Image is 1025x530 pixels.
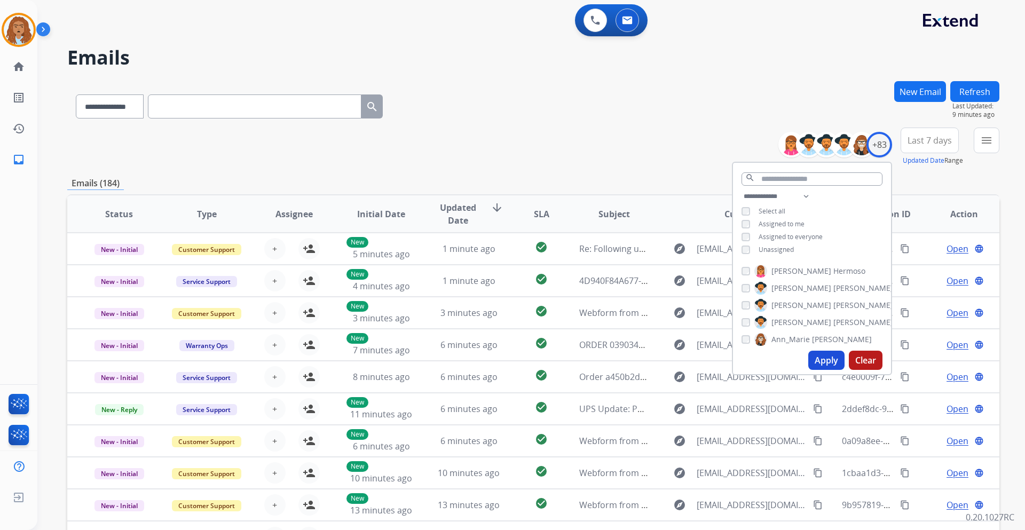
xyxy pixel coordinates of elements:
button: + [264,366,286,387]
mat-icon: content_copy [900,276,910,286]
mat-icon: home [12,60,25,73]
mat-icon: list_alt [12,91,25,104]
span: Re: Following up: Your Extend claim [579,243,721,255]
mat-icon: explore [673,306,686,319]
span: + [272,242,277,255]
span: Customer Support [172,244,241,255]
mat-icon: explore [673,434,686,447]
mat-icon: arrow_downward [491,201,503,214]
span: New - Initial [94,500,144,511]
button: New Email [894,81,946,102]
span: UPS Update: Package Scheduled for Delivery [DATE] [579,403,787,415]
mat-icon: language [974,244,984,254]
button: + [264,270,286,291]
mat-icon: explore [673,402,686,415]
p: New [346,301,368,312]
button: Refresh [950,81,999,102]
span: Warranty Ops [179,340,234,351]
mat-icon: content_copy [900,372,910,382]
p: New [346,237,368,248]
span: 13 minutes ago [350,504,412,516]
span: 9b957819-6e58-4740-8505-065a65e2404b [842,499,1007,511]
span: [PERSON_NAME] [771,317,831,328]
mat-icon: person_add [303,370,316,383]
mat-icon: explore [673,274,686,287]
span: Webform from [EMAIL_ADDRESS][DOMAIN_NAME] on [DATE] [579,467,821,479]
mat-icon: search [745,173,755,183]
mat-icon: check_circle [535,241,548,254]
span: Webform from [EMAIL_ADDRESS][DOMAIN_NAME] on [DATE] [579,435,821,447]
span: Webform from [EMAIL_ADDRESS][DOMAIN_NAME] on [DATE] [579,307,821,319]
span: Assignee [275,208,313,220]
mat-icon: check_circle [535,273,548,286]
span: [PERSON_NAME] [833,317,893,328]
mat-icon: check_circle [535,369,548,382]
mat-icon: language [974,276,984,286]
span: Open [947,306,968,319]
mat-icon: content_copy [900,340,910,350]
span: [PERSON_NAME] [771,266,831,276]
span: 3 minutes ago [353,312,410,324]
span: Service Support [176,404,237,415]
mat-icon: content_copy [813,436,823,446]
span: 10 minutes ago [350,472,412,484]
mat-icon: person_add [303,306,316,319]
p: New [346,429,368,440]
mat-icon: content_copy [900,308,910,318]
span: + [272,338,277,351]
mat-icon: person_add [303,499,316,511]
p: New [346,397,368,408]
span: [EMAIL_ADDRESS][DOMAIN_NAME] [697,434,807,447]
span: [EMAIL_ADDRESS][DOMAIN_NAME] [697,402,807,415]
span: Customer [724,208,766,220]
span: 3 minutes ago [440,307,498,319]
span: Open [947,402,968,415]
h2: Emails [67,47,999,68]
span: New - Initial [94,436,144,447]
mat-icon: content_copy [813,468,823,478]
mat-icon: content_copy [813,500,823,510]
p: 0.20.1027RC [966,511,1014,524]
span: New - Reply [95,404,144,415]
mat-icon: inbox [12,153,25,166]
span: Ann_Marie [771,334,810,345]
img: avatar [4,15,34,45]
span: 5 minutes ago [353,248,410,260]
p: New [346,333,368,344]
span: [PERSON_NAME] [833,300,893,311]
span: Subject [598,208,630,220]
mat-icon: explore [673,242,686,255]
span: + [272,466,277,479]
button: + [264,430,286,452]
mat-icon: check_circle [535,465,548,478]
mat-icon: history [12,122,25,135]
span: Webform from [EMAIL_ADDRESS][DOMAIN_NAME] on [DATE] [579,499,821,511]
mat-icon: language [974,340,984,350]
span: Range [903,156,963,165]
span: New - Initial [94,276,144,287]
mat-icon: menu [980,134,993,147]
span: Customer Support [172,436,241,447]
span: 2ddef8dc-9b06-4cbc-bea4-fbd33bb0f851 [842,403,1004,415]
span: Updated Date [434,201,483,227]
mat-icon: content_copy [900,404,910,414]
span: 13 minutes ago [438,499,500,511]
span: Service Support [176,276,237,287]
span: New - Initial [94,244,144,255]
mat-icon: explore [673,499,686,511]
span: + [272,499,277,511]
button: + [264,494,286,516]
span: Assigned to me [759,219,805,228]
button: Clear [849,351,882,370]
span: 7 minutes ago [353,344,410,356]
span: Assigned to everyone [759,232,823,241]
mat-icon: content_copy [900,468,910,478]
mat-icon: explore [673,466,686,479]
mat-icon: content_copy [900,436,910,446]
span: 6 minutes ago [353,440,410,452]
span: Hermoso [833,266,865,276]
span: Open [947,466,968,479]
mat-icon: language [974,372,984,382]
mat-icon: content_copy [813,372,823,382]
span: [PERSON_NAME] [771,283,831,294]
